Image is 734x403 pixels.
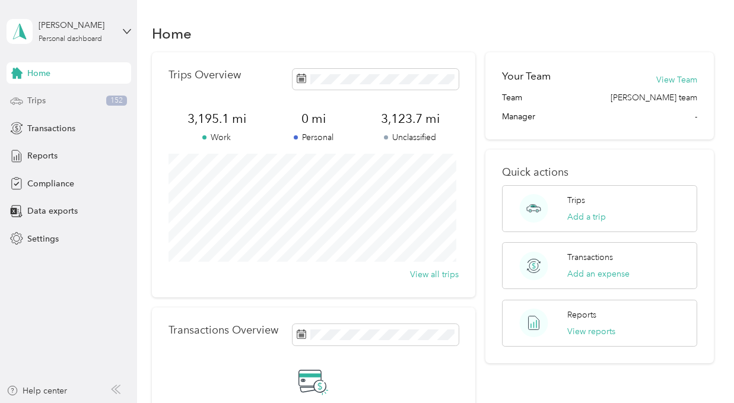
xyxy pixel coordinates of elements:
[611,91,697,104] span: [PERSON_NAME] team
[27,205,78,217] span: Data exports
[695,110,697,123] span: -
[567,194,585,207] p: Trips
[169,69,241,81] p: Trips Overview
[39,19,113,31] div: [PERSON_NAME]
[169,324,278,337] p: Transactions Overview
[567,211,606,223] button: Add a trip
[27,122,75,135] span: Transactions
[502,166,697,179] p: Quick actions
[410,268,459,281] button: View all trips
[567,325,615,338] button: View reports
[39,36,102,43] div: Personal dashboard
[362,110,459,127] span: 3,123.7 mi
[362,131,459,144] p: Unclassified
[106,96,127,106] span: 152
[502,91,522,104] span: Team
[27,150,58,162] span: Reports
[567,268,630,280] button: Add an expense
[152,27,192,40] h1: Home
[169,131,265,144] p: Work
[656,74,697,86] button: View Team
[502,69,551,84] h2: Your Team
[27,233,59,245] span: Settings
[265,131,362,144] p: Personal
[27,94,46,107] span: Trips
[567,251,613,264] p: Transactions
[567,309,596,321] p: Reports
[27,177,74,190] span: Compliance
[668,337,734,403] iframe: Everlance-gr Chat Button Frame
[27,67,50,80] span: Home
[265,110,362,127] span: 0 mi
[502,110,535,123] span: Manager
[169,110,265,127] span: 3,195.1 mi
[7,385,67,397] button: Help center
